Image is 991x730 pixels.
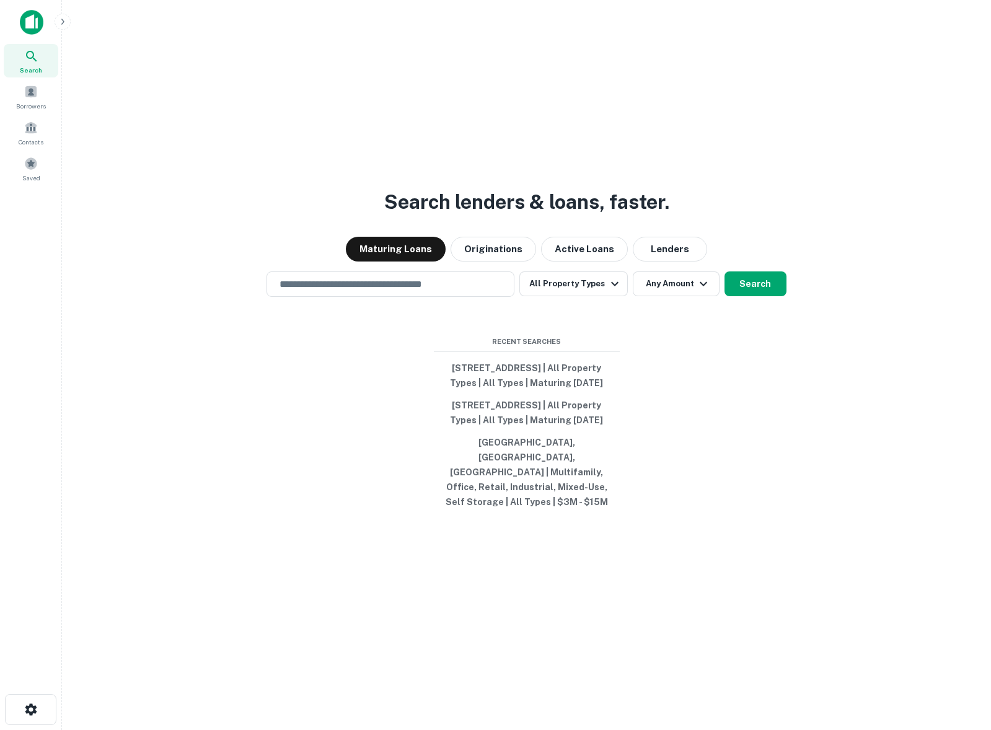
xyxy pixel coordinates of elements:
[434,394,620,431] button: [STREET_ADDRESS] | All Property Types | All Types | Maturing [DATE]
[346,237,446,262] button: Maturing Loans
[19,137,43,147] span: Contacts
[541,237,628,262] button: Active Loans
[4,152,58,185] a: Saved
[451,237,536,262] button: Originations
[4,44,58,77] a: Search
[4,80,58,113] a: Borrowers
[4,116,58,149] a: Contacts
[633,237,707,262] button: Lenders
[519,271,627,296] button: All Property Types
[434,336,620,347] span: Recent Searches
[929,631,991,690] iframe: Chat Widget
[434,357,620,394] button: [STREET_ADDRESS] | All Property Types | All Types | Maturing [DATE]
[16,101,46,111] span: Borrowers
[20,10,43,35] img: capitalize-icon.png
[633,271,720,296] button: Any Amount
[725,271,786,296] button: Search
[434,431,620,513] button: [GEOGRAPHIC_DATA], [GEOGRAPHIC_DATA], [GEOGRAPHIC_DATA] | Multifamily, Office, Retail, Industrial...
[22,173,40,183] span: Saved
[20,65,42,75] span: Search
[384,187,669,217] h3: Search lenders & loans, faster.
